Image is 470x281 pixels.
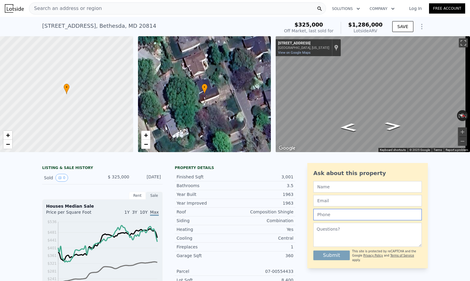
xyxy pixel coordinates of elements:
[177,174,235,180] div: Finished Sqft
[47,269,57,273] tspan: $281
[277,144,297,152] a: Open this area in Google Maps (opens a new window)
[278,51,311,55] a: View on Google Maps
[29,5,102,12] span: Search an address or region
[392,21,413,32] button: SAVE
[434,148,442,152] a: Terms (opens in new tab)
[459,38,468,47] button: Toggle fullscreen view
[6,140,10,148] span: −
[235,200,293,206] div: 1963
[363,254,383,257] a: Privacy Policy
[446,148,468,152] a: Report a problem
[235,191,293,197] div: 1963
[134,174,161,182] div: [DATE]
[141,131,150,140] a: Zoom in
[144,131,148,139] span: +
[47,238,57,242] tspan: $441
[177,183,235,189] div: Bathrooms
[333,121,363,133] path: Go South, Linden Ave
[380,148,406,152] button: Keyboard shortcuts
[313,195,422,206] input: Email
[235,209,293,215] div: Composition Shingle
[276,36,470,152] div: Street View
[235,226,293,232] div: Yes
[348,21,383,28] span: $1,286,000
[47,220,57,224] tspan: $536
[235,235,293,241] div: Central
[177,200,235,206] div: Year Improved
[334,44,338,51] a: Show location on map
[3,131,12,140] a: Zoom in
[409,148,430,152] span: © 2025 Google
[352,249,422,262] div: This site is protected by reCAPTCHA and the Google and apply.
[177,235,235,241] div: Cooling
[458,127,467,136] button: Zoom in
[144,140,148,148] span: −
[177,244,235,250] div: Fireplaces
[42,165,163,171] div: LISTING & SALE HISTORY
[235,253,293,259] div: 360
[177,209,235,215] div: Roof
[3,140,12,149] a: Zoom out
[313,209,422,220] input: Phone
[46,209,102,219] div: Price per Square Foot
[47,277,57,281] tspan: $241
[150,210,159,216] span: Max
[235,244,293,250] div: 1
[465,110,468,121] button: Rotate clockwise
[276,36,470,152] div: Map
[235,218,293,224] div: Combination
[458,137,467,146] button: Zoom out
[47,230,57,235] tspan: $481
[129,192,146,200] div: Rent
[457,112,468,120] button: Reset the view
[5,4,24,13] img: Lotside
[140,210,148,215] span: 10Y
[378,120,409,132] path: Go North, Linden Ave
[177,253,235,259] div: Garage Sqft
[44,174,98,182] div: Sold
[47,254,57,258] tspan: $361
[177,268,235,274] div: Parcel
[47,261,57,266] tspan: $321
[429,3,465,14] a: Free Account
[177,226,235,232] div: Heating
[278,46,329,50] div: [GEOGRAPHIC_DATA], [US_STATE]
[327,3,365,14] button: Solutions
[42,22,156,30] div: [STREET_ADDRESS] , Bethesda , MD 20814
[64,85,70,90] span: •
[47,246,57,250] tspan: $401
[46,203,159,209] div: Houses Median Sale
[108,174,129,179] span: $ 325,000
[365,3,399,14] button: Company
[313,251,350,260] button: Submit
[457,110,460,121] button: Rotate counterclockwise
[313,181,422,193] input: Name
[278,41,329,46] div: [STREET_ADDRESS]
[348,28,383,34] div: Lotside ARV
[313,169,422,177] div: Ask about this property
[175,165,295,170] div: Property details
[64,84,70,94] div: •
[390,254,414,257] a: Terms of Service
[295,21,323,28] span: $325,000
[55,174,68,182] button: View historical data
[235,183,293,189] div: 3.5
[6,131,10,139] span: +
[277,144,297,152] img: Google
[141,140,150,149] a: Zoom out
[146,192,163,200] div: Sale
[124,210,130,215] span: 1Y
[177,191,235,197] div: Year Built
[235,268,293,274] div: 07-00554433
[202,85,208,90] span: •
[235,174,293,180] div: 3,001
[132,210,137,215] span: 3Y
[177,218,235,224] div: Siding
[416,21,428,33] button: Show Options
[402,5,429,11] a: Log In
[202,84,208,94] div: •
[284,28,334,34] div: Off Market, last sold for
